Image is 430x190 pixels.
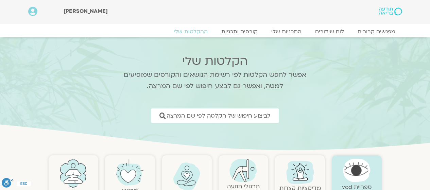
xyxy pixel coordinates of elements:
[308,28,351,35] a: לוח שידורים
[214,28,264,35] a: קורסים ותכניות
[64,7,108,15] span: [PERSON_NAME]
[167,28,214,35] a: ההקלטות שלי
[115,54,315,68] h2: הקלטות שלי
[28,28,402,35] nav: Menu
[115,69,315,92] p: אפשר לחפש הקלטות לפי רשימת הנושאים והקורסים שמופיעים למטה, ואפשר גם לבצע חיפוש לפי שם המרצה.
[167,113,271,119] span: לביצוע חיפוש של הקלטה לפי שם המרצה
[264,28,308,35] a: התכניות שלי
[151,108,279,123] a: לביצוע חיפוש של הקלטה לפי שם המרצה
[351,28,402,35] a: מפגשים קרובים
